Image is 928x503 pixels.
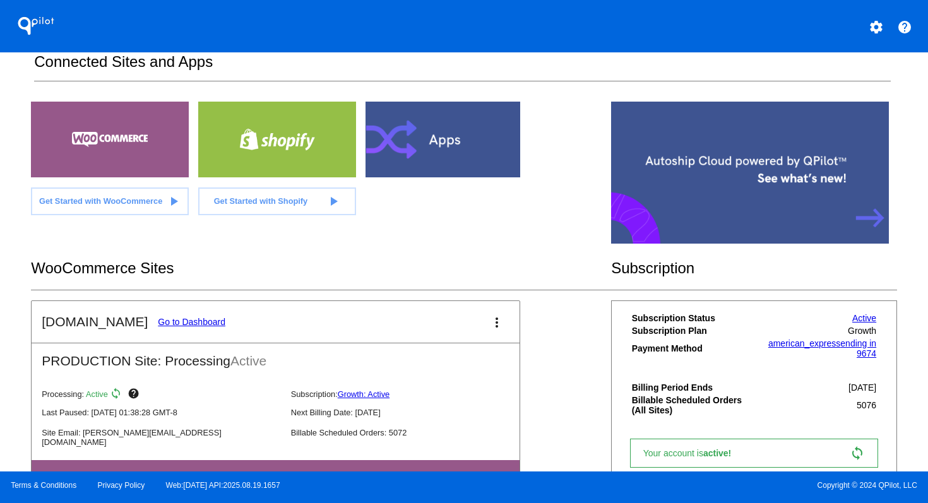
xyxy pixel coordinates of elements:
mat-icon: settings [869,20,884,35]
span: Your account is [643,448,744,458]
th: Subscription Plan [631,325,754,336]
p: Subscription: [291,389,530,399]
mat-icon: help [128,388,143,403]
a: Active [852,313,876,323]
mat-icon: play_arrow [166,194,181,209]
h2: [DOMAIN_NAME] [42,314,148,329]
th: Billing Period Ends [631,382,754,393]
h2: PRODUCTION Site: Processing [32,343,520,369]
mat-icon: help [897,20,912,35]
a: Growth: Active [338,389,390,399]
h1: QPilot [11,13,61,38]
span: active! [703,448,737,458]
mat-icon: sync [850,446,865,461]
mat-icon: sync [110,388,125,403]
h2: Connected Sites and Apps [34,53,890,81]
span: 5076 [857,400,876,410]
a: Get Started with Shopify [198,187,356,215]
mat-icon: play_arrow [326,194,341,209]
a: Web:[DATE] API:2025.08.19.1657 [166,481,280,490]
span: Get Started with Shopify [214,196,308,206]
span: Active [86,389,108,399]
p: Last Paused: [DATE] 01:38:28 GMT-8 [42,408,280,417]
a: Privacy Policy [98,481,145,490]
th: Billable Scheduled Orders (All Sites) [631,394,754,416]
span: Growth [848,326,876,336]
th: Subscription Status [631,312,754,324]
th: Payment Method [631,338,754,359]
h2: WooCommerce Sites [31,259,611,277]
span: Active [230,353,266,368]
p: Site Email: [PERSON_NAME][EMAIL_ADDRESS][DOMAIN_NAME] [42,428,280,447]
mat-icon: more_vert [489,315,504,330]
a: Go to Dashboard [158,317,225,327]
a: Terms & Conditions [11,481,76,490]
p: Billable Scheduled Orders: 5072 [291,428,530,437]
span: american_express [768,338,840,348]
a: Your account isactive! sync [630,439,878,468]
span: Get Started with WooCommerce [39,196,162,206]
a: Get Started with WooCommerce [31,187,189,215]
span: [DATE] [848,382,876,393]
p: Processing: [42,388,280,403]
a: american_expressending in 9674 [768,338,876,358]
h2: Subscription [611,259,897,277]
span: Copyright © 2024 QPilot, LLC [475,481,917,490]
p: Next Billing Date: [DATE] [291,408,530,417]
